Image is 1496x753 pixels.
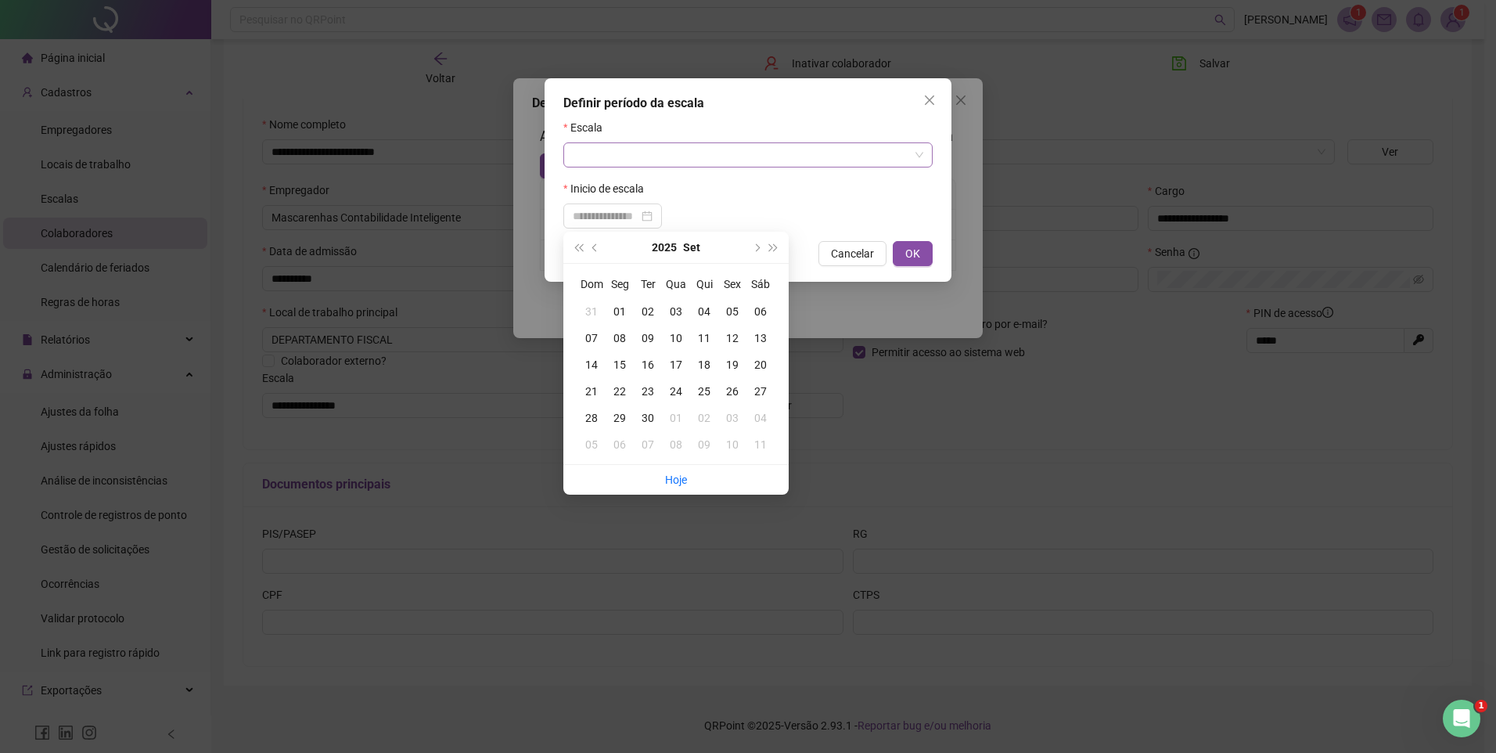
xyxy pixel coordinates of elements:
td: 2025-09-28 [577,405,606,431]
td: 2025-09-15 [606,351,634,378]
div: 08 [606,330,634,347]
div: Definir período da escala [563,94,933,113]
td: 2025-09-11 [690,325,718,351]
td: 2025-09-24 [662,378,690,405]
button: super-prev-year [570,232,587,263]
div: 13 [746,330,775,347]
th: Seg [606,270,634,298]
td: 2025-09-01 [606,298,634,325]
button: prev-year [587,232,604,263]
div: 23 [634,383,662,400]
div: 09 [690,436,718,453]
div: 18 [690,356,718,373]
td: 2025-10-07 [634,431,662,458]
div: 16 [634,356,662,373]
div: 31 [577,303,606,320]
th: Qui [690,270,718,298]
div: 30 [634,409,662,427]
button: super-next-year [765,232,782,263]
td: 2025-09-14 [577,351,606,378]
div: 20 [746,356,775,373]
td: 2025-09-27 [746,378,775,405]
div: 29 [606,409,634,427]
td: 2025-09-02 [634,298,662,325]
button: OK [893,241,933,266]
td: 2025-10-10 [718,431,746,458]
td: 2025-09-22 [606,378,634,405]
button: Close [917,88,942,113]
th: Dom [577,270,606,298]
div: 10 [662,330,690,347]
div: 08 [662,436,690,453]
span: 1 [1475,700,1487,712]
td: 2025-10-06 [606,431,634,458]
div: 24 [662,383,690,400]
td: 2025-10-01 [662,405,690,431]
td: 2025-09-25 [690,378,718,405]
td: 2025-09-18 [690,351,718,378]
td: 2025-10-11 [746,431,775,458]
div: 22 [606,383,634,400]
button: next-year [747,232,764,263]
div: 11 [690,330,718,347]
td: 2025-09-21 [577,378,606,405]
div: 10 [718,436,746,453]
td: 2025-09-26 [718,378,746,405]
div: 28 [577,409,606,427]
div: 21 [577,383,606,400]
div: 01 [606,303,634,320]
div: 14 [577,356,606,373]
td: 2025-09-16 [634,351,662,378]
td: 2025-09-04 [690,298,718,325]
a: Hoje [665,474,687,486]
div: 06 [606,436,634,453]
td: 2025-09-19 [718,351,746,378]
td: 2025-09-23 [634,378,662,405]
div: 03 [718,409,746,427]
div: 09 [634,330,662,347]
td: 2025-09-30 [634,405,662,431]
button: month panel [683,232,700,263]
th: Sex [718,270,746,298]
div: 02 [690,409,718,427]
div: 05 [577,436,606,453]
td: 2025-09-13 [746,325,775,351]
td: 2025-09-20 [746,351,775,378]
td: 2025-09-06 [746,298,775,325]
iframe: Intercom live chat [1443,700,1480,737]
th: Ter [634,270,662,298]
div: 07 [577,330,606,347]
div: 05 [718,303,746,320]
td: 2025-10-03 [718,405,746,431]
div: 01 [662,409,690,427]
div: 12 [718,330,746,347]
button: Cancelar [818,241,886,266]
td: 2025-10-04 [746,405,775,431]
th: Qua [662,270,690,298]
div: 25 [690,383,718,400]
label: Escala [563,119,613,136]
div: 02 [634,303,662,320]
div: 11 [746,436,775,453]
th: Sáb [746,270,775,298]
td: 2025-09-05 [718,298,746,325]
td: 2025-10-08 [662,431,690,458]
td: 2025-10-09 [690,431,718,458]
div: 15 [606,356,634,373]
td: 2025-09-12 [718,325,746,351]
td: 2025-09-09 [634,325,662,351]
label: Inicio de escala [563,180,654,197]
div: 06 [746,303,775,320]
td: 2025-09-08 [606,325,634,351]
div: 17 [662,356,690,373]
td: 2025-10-05 [577,431,606,458]
div: 07 [634,436,662,453]
span: Cancelar [831,245,874,262]
div: 27 [746,383,775,400]
div: 26 [718,383,746,400]
td: 2025-09-17 [662,351,690,378]
div: 03 [662,303,690,320]
td: 2025-10-02 [690,405,718,431]
td: 2025-08-31 [577,298,606,325]
td: 2025-09-10 [662,325,690,351]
